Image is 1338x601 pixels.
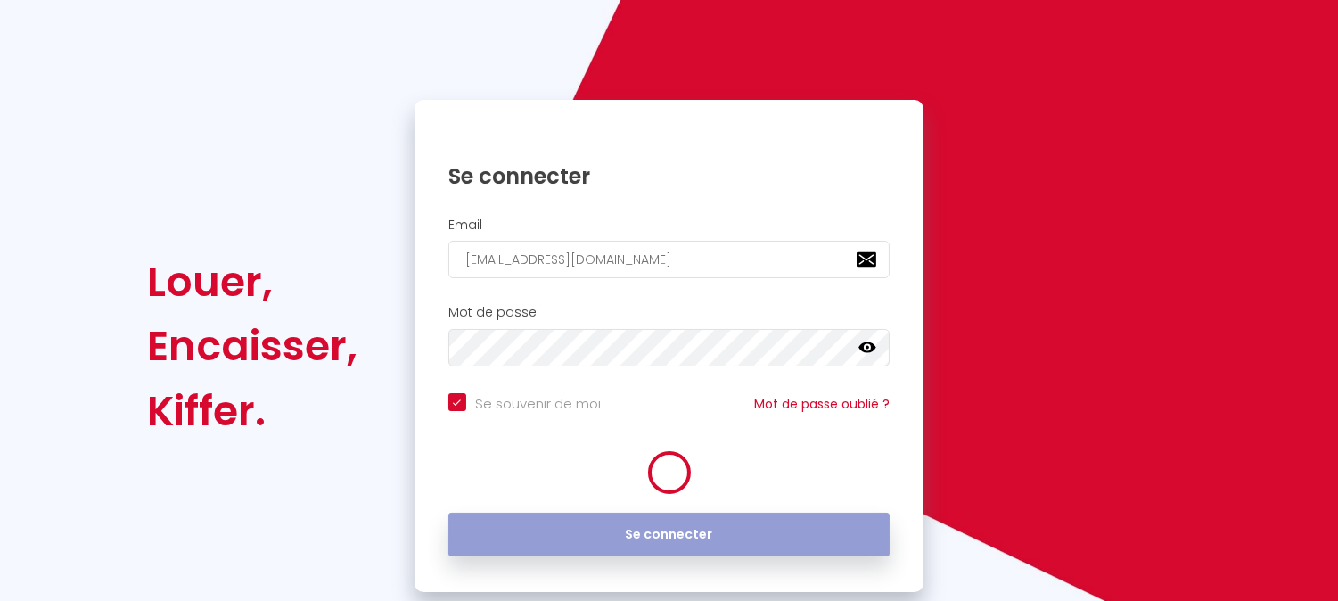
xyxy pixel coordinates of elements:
input: Ton Email [448,241,891,278]
div: Kiffer. [148,379,358,443]
h2: Email [448,218,891,233]
h2: Mot de passe [448,305,891,320]
button: Se connecter [448,513,891,557]
h1: Se connecter [448,162,891,190]
a: Mot de passe oublié ? [754,395,890,413]
div: Encaisser, [148,314,358,378]
div: Louer, [148,250,358,314]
